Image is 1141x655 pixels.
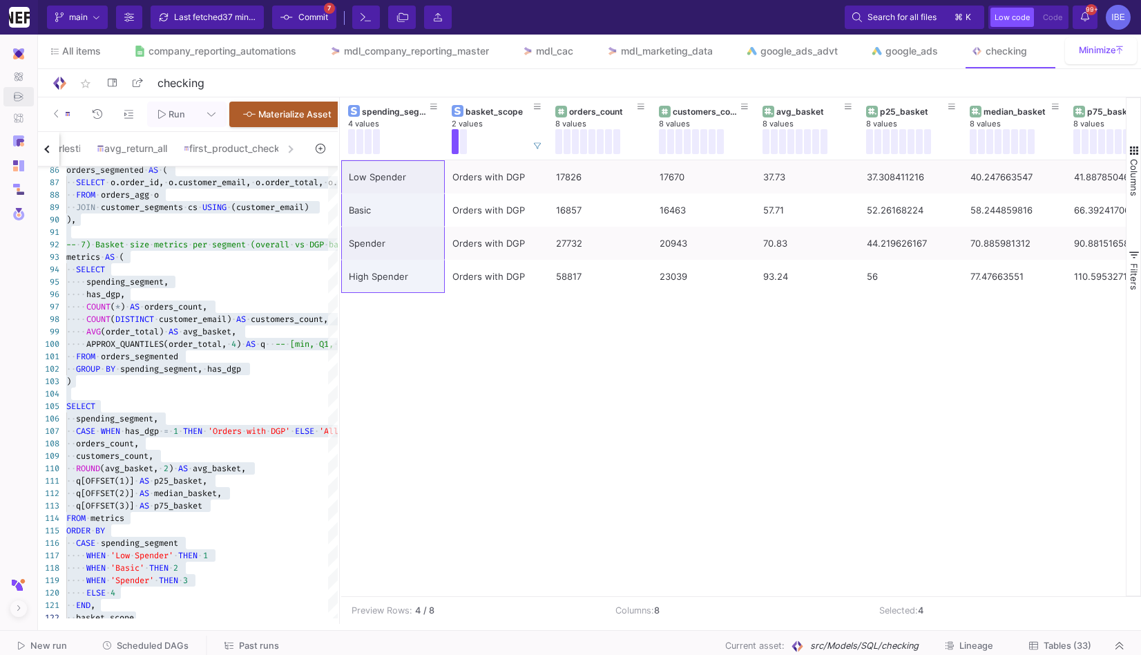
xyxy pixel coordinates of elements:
[66,363,76,375] span: ··
[1039,8,1066,27] button: Code
[845,6,984,29] button: Search for all files⌘k
[35,313,59,325] div: 98
[43,102,81,127] button: SQL-Model type child icon
[242,425,247,437] span: ·
[30,640,67,651] span: New run
[125,301,130,313] span: ·
[173,426,178,437] span: 1
[188,462,193,475] span: ·
[256,338,260,350] span: ·
[660,161,748,193] div: 17670
[970,161,1059,193] div: 40.247663547
[35,388,59,400] div: 104
[97,143,167,154] div: avg_return_all
[867,194,955,227] div: 52.26168224
[251,239,289,250] span: (overall
[178,325,183,338] span: ·
[295,239,305,250] span: vs
[222,12,282,22] span: 37 minutes ago
[35,400,59,412] div: 105
[13,71,24,82] img: Navigation icon
[13,184,24,195] img: Navigation icon
[136,611,137,624] textarea: Editor content;Press Alt+F1 for Accessibility Options.
[134,46,146,57] img: Tab icon
[101,351,178,362] span: orders_segmented
[660,194,748,227] div: 16463
[536,46,573,57] div: mdl_cac
[86,301,111,312] span: COUNT
[35,213,59,226] div: 90
[246,238,251,251] span: ·
[66,425,76,437] span: ··
[66,412,76,425] span: ··
[193,239,207,250] span: per
[120,301,125,312] span: )
[1102,5,1131,30] button: IBE
[298,7,328,28] span: Commit
[149,238,154,251] span: ·
[1086,4,1097,15] span: 99+
[227,338,231,350] span: ·
[522,46,534,57] img: Tab icon
[3,178,34,200] a: Navigation icon
[319,426,338,437] span: 'All
[763,227,852,260] div: 70.83
[62,46,101,57] span: All items
[47,6,108,29] button: main
[76,438,139,449] span: orders_count,
[100,463,158,474] span: (avg_basket,
[265,338,275,350] span: ··
[76,351,95,362] span: FROM
[159,425,164,437] span: ·
[212,239,246,250] span: segment
[97,144,104,152] img: SQL-Model type child icon
[207,238,212,251] span: ·
[86,289,125,300] span: has_dgp,
[66,263,76,276] span: ··
[569,106,637,117] div: orders_count
[966,9,971,26] span: k
[305,238,309,251] span: ·
[66,301,86,313] span: ····
[183,201,188,213] span: ·
[124,238,129,251] span: ·
[76,413,158,424] span: spending_segment,
[324,238,329,251] span: ·
[100,251,105,263] span: ·
[260,339,265,350] span: q
[556,260,644,293] div: 58817
[970,119,1073,129] div: 8 values
[105,176,110,189] span: ·
[319,339,334,350] span: Q1,
[971,46,983,57] img: Tab icon
[231,339,236,350] span: 4
[866,119,970,129] div: 8 values
[9,7,30,28] img: YZ4Yr8zUCx6JYM5gIgaTIQYeTXdcwQjnYC8iZtTV.png
[35,325,59,338] div: 99
[149,189,154,201] span: ·
[227,201,231,213] span: ·
[35,251,59,263] div: 93
[251,176,256,189] span: ·
[35,226,59,238] div: 91
[66,437,76,450] span: ··
[272,6,336,29] button: Commit
[452,161,541,193] div: Orders with DGP
[76,463,100,474] span: ROUND
[76,202,95,213] span: JOIN
[984,106,1052,117] div: median_basket
[120,363,202,374] span: spending_segment,
[66,201,76,213] span: ··
[555,119,659,129] div: 8 values
[763,119,866,129] div: 8 values
[66,338,86,350] span: ····
[276,339,285,350] span: --
[86,276,169,287] span: spending_segment,
[119,251,124,263] span: (
[763,161,852,193] div: 37.73
[329,46,341,57] img: Tab icon
[65,111,70,117] img: SQL-Model type child icon
[35,189,59,201] div: 88
[95,425,100,437] span: ·
[867,7,937,28] span: Search for all files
